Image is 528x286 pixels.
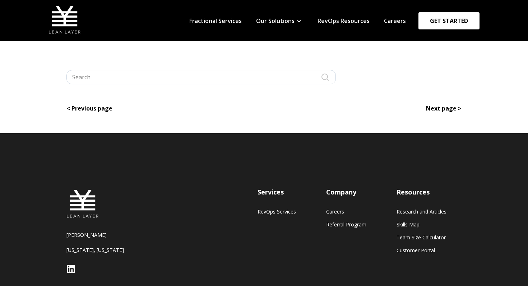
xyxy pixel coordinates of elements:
h3: Resources [397,188,446,197]
a: Skills Map [397,221,446,228]
a: Our Solutions [256,17,295,25]
a: < Previous page [66,104,112,112]
a: Customer Portal [397,247,446,253]
a: Research and Articles [397,208,446,215]
p: [PERSON_NAME] [66,231,156,238]
input: Search [66,70,336,84]
a: Careers [384,17,406,25]
a: RevOps Resources [318,17,370,25]
h3: Company [326,188,366,197]
div: Navigation Menu [182,17,413,25]
a: Careers [326,208,366,215]
a: Referral Program [326,221,366,228]
h3: Services [258,188,296,197]
p: [US_STATE], [US_STATE] [66,247,156,253]
a: GET STARTED [418,12,480,29]
img: Lean Layer [66,188,99,220]
a: Team Size Calculator [397,234,446,240]
a: Next page > [426,104,462,112]
a: Fractional Services [189,17,242,25]
a: RevOps Services [258,208,296,215]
